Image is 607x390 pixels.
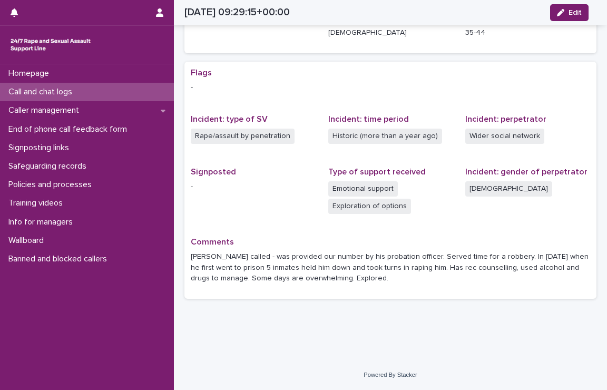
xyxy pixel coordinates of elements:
p: Signposting links [4,143,77,153]
span: Incident: time period [328,115,409,123]
span: Exploration of options [328,199,411,214]
button: Edit [550,4,589,21]
p: [DEMOGRAPHIC_DATA] [328,27,453,38]
span: Historic (more than a year ago) [328,129,442,144]
p: Banned and blocked callers [4,254,115,264]
p: Homepage [4,69,57,79]
p: - [191,181,316,192]
h2: [DATE] 09:29:15+00:00 [184,6,290,18]
img: rhQMoQhaT3yELyF149Cw [8,34,93,55]
p: Wallboard [4,236,52,246]
p: Call and chat logs [4,87,81,97]
p: 35-44 [465,27,590,38]
a: Powered By Stacker [364,372,417,378]
span: Edit [569,9,582,16]
span: Flags [191,69,212,77]
span: Type of support received [328,168,426,176]
p: Policies and processes [4,180,100,190]
p: [PERSON_NAME] called - was provided our number by his probation officer. Served time for a robber... [191,251,590,284]
p: - [191,82,590,93]
span: [DEMOGRAPHIC_DATA] [465,181,552,197]
span: Signposted [191,168,236,176]
p: Safeguarding records [4,161,95,171]
span: Comments [191,238,234,246]
p: Info for managers [4,217,81,227]
span: Incident: type of SV [191,115,268,123]
p: Training videos [4,198,71,208]
p: Caller management [4,105,87,115]
span: Emotional support [328,181,398,197]
span: Rape/assault by penetration [191,129,295,144]
span: Incident: perpetrator [465,115,546,123]
span: Wider social network [465,129,544,144]
p: End of phone call feedback form [4,124,135,134]
span: Incident: gender of perpetrator [465,168,588,176]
